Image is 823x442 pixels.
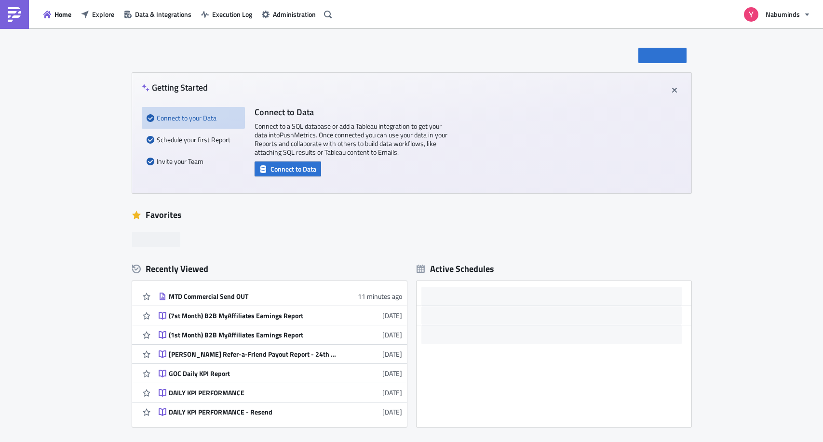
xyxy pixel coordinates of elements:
a: [PERSON_NAME] Refer-a-Friend Payout Report - 24th of the Month[DATE] [159,345,402,363]
span: Explore [92,9,114,19]
button: Connect to Data [255,161,321,176]
p: Connect to a SQL database or add a Tableau integration to get your data into PushMetrics . Once c... [255,122,447,157]
time: 2025-08-15T08:59:09Z [358,291,402,301]
div: DAILY KPI PERFORMANCE - Resend [169,408,337,416]
div: Favorites [132,208,691,222]
img: Avatar [743,6,759,23]
a: (1st Month) B2B MyAffiliates Earnings Report[DATE] [159,325,402,344]
div: Connect to your Data [147,107,240,129]
div: (1st Month) B2B MyAffiliates Earnings Report [169,331,337,339]
h4: Connect to Data [255,107,447,117]
h4: Getting Started [142,82,208,93]
div: GOC Daily KPI Report [169,369,337,378]
img: PushMetrics [7,7,22,22]
span: Administration [273,9,316,19]
button: Execution Log [196,7,257,22]
time: 2025-03-12T11:38:04Z [382,407,402,417]
span: Execution Log [212,9,252,19]
time: 2025-05-21T14:23:48Z [382,330,402,340]
div: (7st Month) B2B MyAffiliates Earnings Report [169,311,337,320]
time: 2025-05-07T10:58:56Z [382,349,402,359]
span: Connect to Data [270,164,316,174]
a: (7st Month) B2B MyAffiliates Earnings Report[DATE] [159,306,402,325]
a: MTD Commercial Send OUT11 minutes ago [159,287,402,306]
button: Explore [76,7,119,22]
div: Schedule your first Report [147,129,240,150]
a: GOC Daily KPI Report[DATE] [159,364,402,383]
button: Administration [257,7,321,22]
span: Home [54,9,71,19]
span: Data & Integrations [135,9,191,19]
div: Invite your Team [147,150,240,172]
a: DAILY KPI PERFORMANCE - Resend[DATE] [159,402,402,421]
button: Nabuminds [738,4,816,25]
button: Data & Integrations [119,7,196,22]
time: 2025-03-12T11:40:27Z [382,388,402,398]
div: DAILY KPI PERFORMANCE [169,388,337,397]
div: MTD Commercial Send OUT [169,292,337,301]
div: [PERSON_NAME] Refer-a-Friend Payout Report - 24th of the Month [169,350,337,359]
span: Nabuminds [766,9,800,19]
div: Recently Viewed [132,262,407,276]
button: Home [39,7,76,22]
time: 2025-03-16T14:21:17Z [382,368,402,378]
a: Connect to Data [255,163,321,173]
div: Active Schedules [417,263,494,274]
time: 2025-05-21T14:25:25Z [382,310,402,321]
a: DAILY KPI PERFORMANCE[DATE] [159,383,402,402]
